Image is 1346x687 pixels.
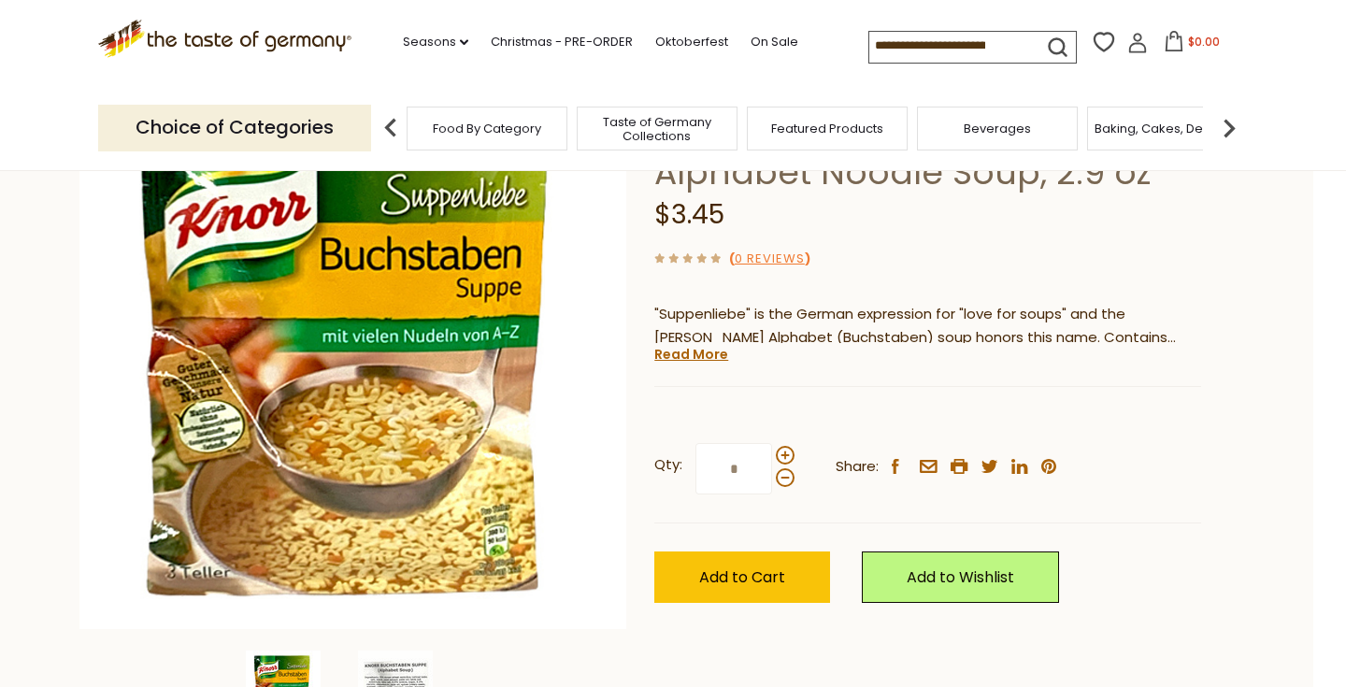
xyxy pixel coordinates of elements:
[433,122,541,136] a: Food By Category
[964,122,1031,136] a: Beverages
[403,32,468,52] a: Seasons
[655,32,728,52] a: Oktoberfest
[695,443,772,494] input: Qty:
[654,109,1201,193] h1: [PERSON_NAME] "Suppenliebe" Alphabet Noodle Soup, 2.9 oz
[771,122,883,136] a: Featured Products
[751,32,798,52] a: On Sale
[98,105,371,150] p: Choice of Categories
[654,303,1201,350] p: "Suppenliebe" is the German expression for "love for soups" and the [PERSON_NAME] Alphabet (Buchs...
[582,115,732,143] a: Taste of Germany Collections
[654,453,682,477] strong: Qty:
[79,82,626,629] img: Knorr "Suppenliebe" Alphabet Noodle Soup, 2.9 oz
[654,345,728,364] a: Read More
[491,32,633,52] a: Christmas - PRE-ORDER
[1210,109,1248,147] img: next arrow
[735,250,805,269] a: 0 Reviews
[372,109,409,147] img: previous arrow
[1152,31,1231,59] button: $0.00
[729,250,810,267] span: ( )
[699,566,785,588] span: Add to Cart
[1188,34,1220,50] span: $0.00
[1095,122,1239,136] a: Baking, Cakes, Desserts
[836,455,879,479] span: Share:
[654,196,724,233] span: $3.45
[862,551,1059,603] a: Add to Wishlist
[654,551,830,603] button: Add to Cart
